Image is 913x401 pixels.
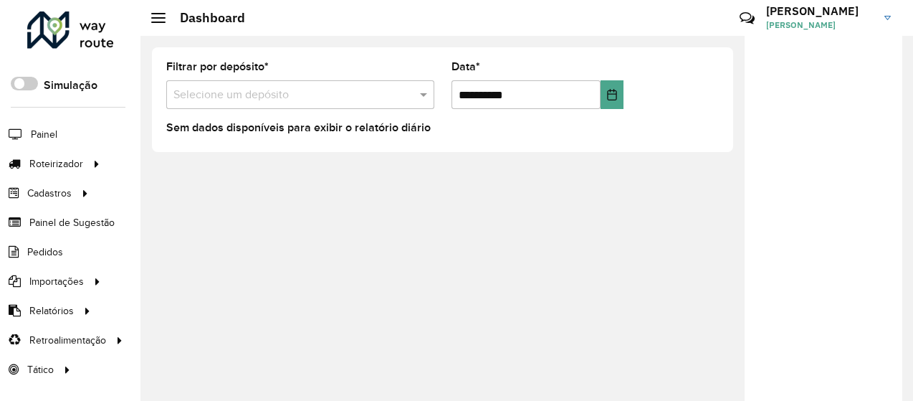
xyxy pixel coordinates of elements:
span: [PERSON_NAME] [766,19,874,32]
span: Painel [31,127,57,142]
span: Relatórios [29,303,74,319]
span: Pedidos [27,245,63,260]
label: Sem dados disponíveis para exibir o relatório diário [166,119,431,136]
span: Retroalimentação [29,333,106,348]
span: Roteirizador [29,156,83,171]
label: Simulação [44,77,97,94]
span: Cadastros [27,186,72,201]
a: Contato Rápido [732,3,763,34]
h2: Dashboard [166,10,245,26]
label: Data [451,58,480,75]
button: Choose Date [601,80,623,109]
label: Filtrar por depósito [166,58,269,75]
span: Painel de Sugestão [29,215,115,230]
span: Importações [29,274,84,289]
span: Tático [27,362,54,377]
h3: [PERSON_NAME] [766,4,874,18]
